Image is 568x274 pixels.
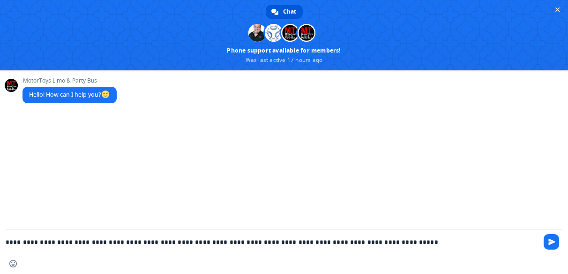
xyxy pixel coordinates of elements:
[553,5,562,15] span: Close chat
[266,5,303,19] a: Chat
[9,260,17,267] span: Insert an emoji
[29,91,110,99] span: Hello! How can I help you?
[22,77,117,84] span: MotorToys Limo & Party Bus
[6,230,540,253] textarea: Compose your message...
[283,5,296,19] span: Chat
[544,234,559,250] span: Send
